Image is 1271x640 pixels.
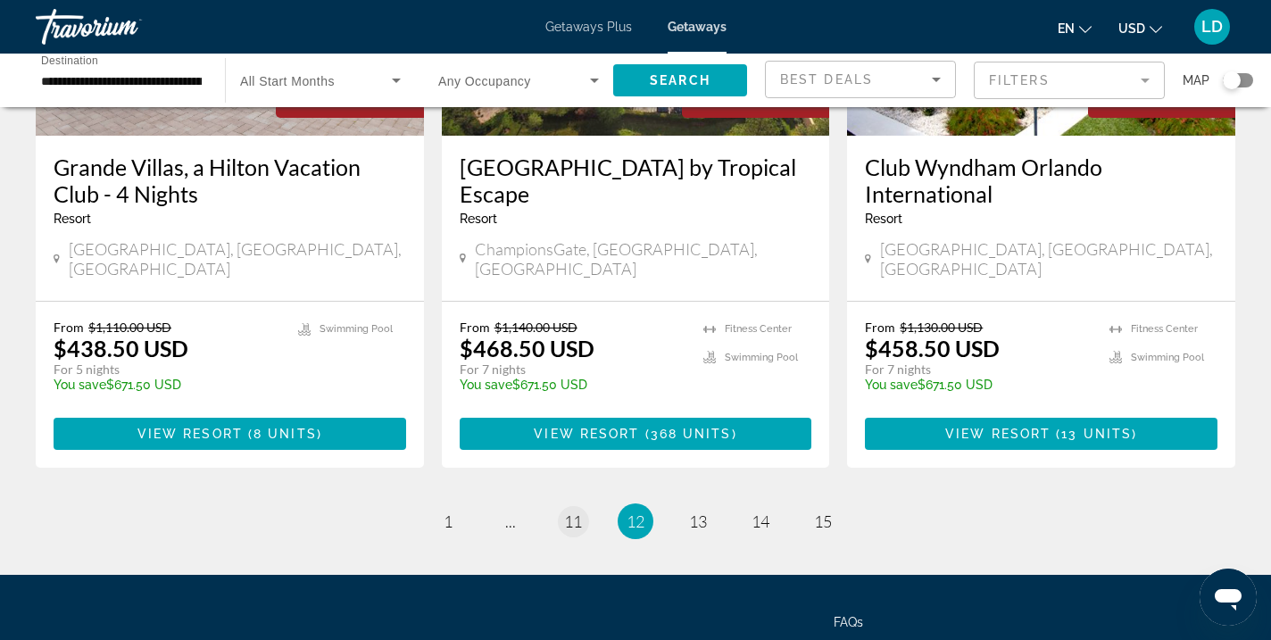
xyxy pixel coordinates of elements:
[865,320,895,335] span: From
[54,212,91,226] span: Resort
[320,323,393,335] span: Swimming Pool
[668,20,727,34] a: Getaways
[725,352,798,363] span: Swimming Pool
[865,378,1092,392] p: $671.50 USD
[460,335,594,362] p: $468.50 USD
[564,511,582,531] span: 11
[1131,352,1204,363] span: Swimming Pool
[780,69,941,90] mat-select: Sort by
[545,20,632,34] a: Getaways Plus
[494,320,577,335] span: $1,140.00 USD
[240,74,335,88] span: All Start Months
[725,323,792,335] span: Fitness Center
[651,427,732,441] span: 368 units
[865,378,918,392] span: You save
[475,239,811,278] span: ChampionsGate, [GEOGRAPHIC_DATA], [GEOGRAPHIC_DATA]
[460,378,512,392] span: You save
[54,418,406,450] button: View Resort(8 units)
[36,503,1235,539] nav: Pagination
[1058,21,1075,36] span: en
[1183,68,1209,93] span: Map
[974,61,1165,100] button: Filter
[1061,427,1132,441] span: 13 units
[505,511,516,531] span: ...
[460,212,497,226] span: Resort
[1118,21,1145,36] span: USD
[460,418,812,450] button: View Resort(368 units)
[1189,8,1235,46] button: User Menu
[639,427,736,441] span: ( )
[865,418,1217,450] button: View Resort(13 units)
[865,154,1217,207] a: Club Wyndham Orlando International
[865,212,902,226] span: Resort
[1201,18,1223,36] span: LD
[54,335,188,362] p: $438.50 USD
[945,427,1051,441] span: View Resort
[438,74,531,88] span: Any Occupancy
[1051,427,1137,441] span: ( )
[444,511,453,531] span: 1
[865,362,1092,378] p: For 7 nights
[137,427,243,441] span: View Resort
[900,320,983,335] span: $1,130.00 USD
[460,378,686,392] p: $671.50 USD
[834,615,863,629] a: FAQs
[689,511,707,531] span: 13
[814,511,832,531] span: 15
[88,320,171,335] span: $1,110.00 USD
[460,320,490,335] span: From
[36,4,214,50] a: Travorium
[460,362,686,378] p: For 7 nights
[752,511,769,531] span: 14
[253,427,317,441] span: 8 units
[1118,15,1162,41] button: Change currency
[54,154,406,207] a: Grande Villas, a Hilton Vacation Club - 4 Nights
[54,378,280,392] p: $671.50 USD
[780,72,873,87] span: Best Deals
[54,320,84,335] span: From
[54,362,280,378] p: For 5 nights
[880,239,1217,278] span: [GEOGRAPHIC_DATA], [GEOGRAPHIC_DATA], [GEOGRAPHIC_DATA]
[1131,323,1198,335] span: Fitness Center
[627,511,644,531] span: 12
[460,154,812,207] a: [GEOGRAPHIC_DATA] by Tropical Escape
[1058,15,1092,41] button: Change language
[613,64,747,96] button: Search
[1200,569,1257,626] iframe: Button to launch messaging window
[865,335,1000,362] p: $458.50 USD
[54,378,106,392] span: You save
[243,427,322,441] span: ( )
[69,239,406,278] span: [GEOGRAPHIC_DATA], [GEOGRAPHIC_DATA], [GEOGRAPHIC_DATA]
[650,73,710,87] span: Search
[534,427,639,441] span: View Resort
[41,54,98,66] span: Destination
